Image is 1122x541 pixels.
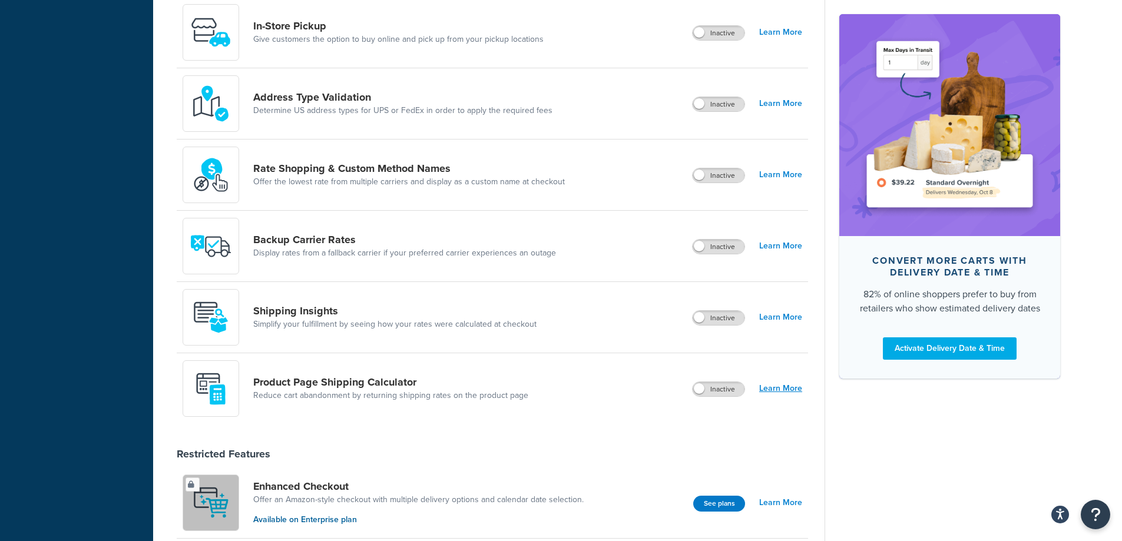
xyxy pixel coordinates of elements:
[253,247,556,259] a: Display rates from a fallback carrier if your preferred carrier experiences an outage
[693,311,744,325] label: Inactive
[253,176,565,188] a: Offer the lowest rate from multiple carriers and display as a custom name at checkout
[190,12,231,53] img: wfgcfpwTIucLEAAAAASUVORK5CYII=
[253,105,552,117] a: Determine US address types for UPS or FedEx in order to apply the required fees
[858,287,1041,315] div: 82% of online shoppers prefer to buy from retailers who show estimated delivery dates
[883,337,1017,359] a: Activate Delivery Date & Time
[253,376,528,389] a: Product Page Shipping Calculator
[693,26,744,40] label: Inactive
[253,304,537,317] a: Shipping Insights
[857,32,1042,218] img: feature-image-ddt-36eae7f7280da8017bfb280eaccd9c446f90b1fe08728e4019434db127062ab4.png
[759,380,802,397] a: Learn More
[253,494,584,506] a: Offer an Amazon-style checkout with multiple delivery options and calendar date selection.
[759,494,802,511] a: Learn More
[759,24,802,41] a: Learn More
[253,390,528,401] a: Reduce cart abandonment by returning shipping rates on the product page
[759,309,802,326] a: Learn More
[693,382,744,396] label: Inactive
[693,496,745,512] button: See plans
[253,91,552,104] a: Address Type Validation
[190,297,231,338] img: Acw9rhKYsOEjAAAAAElFTkSuQmCC
[253,480,584,493] a: Enhanced Checkout
[1081,500,1110,529] button: Open Resource Center
[253,162,565,175] a: Rate Shopping & Custom Method Names
[759,238,802,254] a: Learn More
[253,19,544,32] a: In-Store Pickup
[759,167,802,183] a: Learn More
[858,254,1041,278] div: Convert more carts with delivery date & time
[253,34,544,45] a: Give customers the option to buy online and pick up from your pickup locations
[693,168,744,182] label: Inactive
[253,233,556,246] a: Backup Carrier Rates
[190,368,231,409] img: +D8d0cXZM7VpdAAAAAElFTkSuQmCC
[693,240,744,254] label: Inactive
[759,95,802,112] a: Learn More
[693,97,744,111] label: Inactive
[190,154,231,195] img: icon-duo-feat-rate-shopping-ecdd8bed.png
[190,83,231,124] img: kIG8fy0lQAAAABJRU5ErkJggg==
[177,447,270,460] div: Restricted Features
[253,318,537,330] a: Simplify your fulfillment by seeing how your rates were calculated at checkout
[190,225,231,267] img: icon-duo-feat-backup-carrier-4420b188.png
[253,513,584,526] p: Available on Enterprise plan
